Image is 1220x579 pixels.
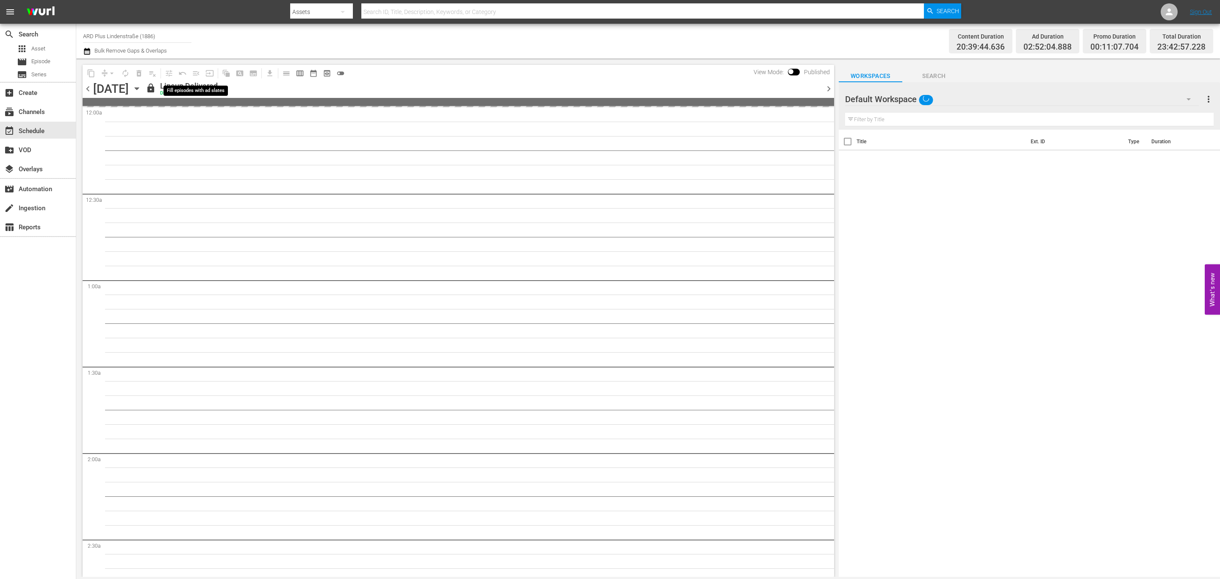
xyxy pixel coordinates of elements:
span: Week Calendar View [293,67,307,80]
span: Search [937,3,959,19]
span: Clear Lineup [146,67,159,80]
span: Series [17,70,27,80]
span: Loop Content [119,67,132,80]
span: Bulk Remove Gaps & Overlaps [93,47,167,54]
span: date_range_outlined [309,69,318,78]
span: chevron_right [823,84,834,94]
span: 00:11:07.704 [1090,42,1139,52]
span: Channels [4,107,14,117]
div: [DATE] [93,82,129,96]
span: Reports [4,222,14,232]
span: Episode [17,57,27,67]
span: Series [31,70,47,79]
div: DELIVERED: [DATE] 10a (local) [160,91,223,96]
span: more_vert [1203,94,1214,104]
span: 02:52:04.888 [1023,42,1072,52]
span: Customize Events [159,65,176,81]
button: more_vert [1203,89,1214,109]
span: preview_outlined [323,69,331,78]
span: View Backup [320,67,334,80]
div: Default Workspace [845,87,1199,111]
span: Remove Gaps & Overlaps [98,67,119,80]
span: Create Search Block [233,67,247,80]
span: Create Series Block [247,67,260,80]
span: Workspaces [839,71,902,81]
span: Asset [31,45,45,53]
span: Create [4,88,14,98]
span: Published [800,69,834,75]
span: Month Calendar View [307,67,320,80]
div: Ad Duration [1023,31,1072,42]
span: toggle_off [336,69,345,78]
button: Open Feedback Widget [1205,264,1220,315]
div: Lineup Delivered [160,81,223,91]
span: Search [4,29,14,39]
a: Sign Out [1190,8,1212,15]
div: Content Duration [957,31,1005,42]
th: Type [1123,130,1146,153]
span: calendar_view_week_outlined [296,69,304,78]
button: Search [924,3,961,19]
span: Toggle to switch from Published to Draft view. [788,69,794,75]
div: Total Duration [1157,31,1206,42]
span: Episode [31,57,50,66]
span: Download as CSV [260,65,277,81]
span: chevron_left [83,84,93,94]
span: lock [146,83,156,93]
span: Search [902,71,966,81]
span: Schedule [4,126,14,136]
img: ans4CAIJ8jUAAAAAAAAAAAAAAAAAAAAAAAAgQb4GAAAAAAAAAAAAAAAAAAAAAAAAJMjXAAAAAAAAAAAAAAAAAAAAAAAAgAT5G... [20,2,61,22]
span: Automation [4,184,14,194]
span: Ingestion [4,203,14,213]
div: Promo Duration [1090,31,1139,42]
span: Overlays [4,164,14,174]
span: VOD [4,145,14,155]
span: 23:42:57.228 [1157,42,1206,52]
th: Ext. ID [1026,130,1123,153]
span: View Mode: [749,69,788,75]
span: Update Metadata from Key Asset [203,67,216,80]
span: Select an event to delete [132,67,146,80]
span: menu [5,7,15,17]
span: Revert to Primary Episode [176,67,189,80]
span: Copy Lineup [84,67,98,80]
th: Title [857,130,1026,153]
span: Asset [17,44,27,54]
span: Day Calendar View [277,65,293,81]
span: Refresh All Search Blocks [216,65,233,81]
th: Duration [1146,130,1197,153]
span: 20:39:44.636 [957,42,1005,52]
span: 24 hours Lineup View is OFF [334,67,347,80]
